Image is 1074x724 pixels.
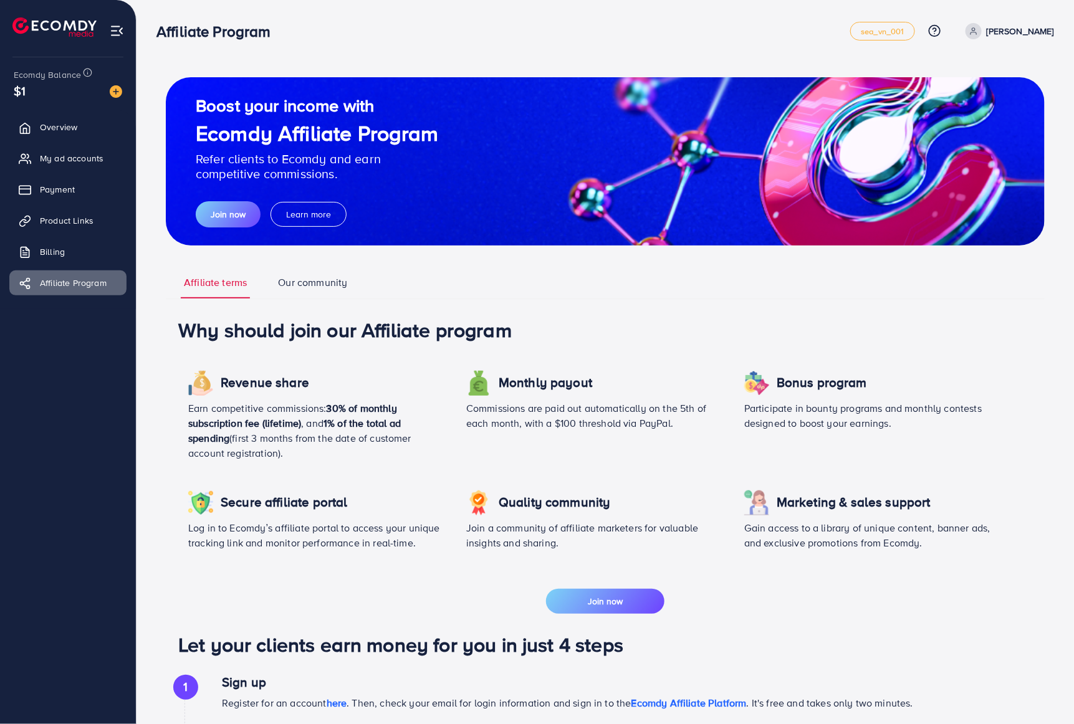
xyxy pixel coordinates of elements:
[166,77,1045,245] img: guide
[777,375,867,391] h4: Bonus program
[466,371,491,396] img: icon revenue share
[1021,668,1065,715] iframe: Chat
[588,595,623,607] span: Join now
[961,23,1054,39] a: [PERSON_NAME]
[744,520,1002,550] p: Gain access to a library of unique content, banner ads, and exclusive promotions from Ecomdy.
[14,82,26,100] span: $1
[188,416,401,445] span: 1% of the total ad spending
[196,166,439,181] p: competitive commissions.
[211,208,246,221] span: Join now
[110,85,122,98] img: image
[987,24,1054,39] p: [PERSON_NAME]
[9,208,127,233] a: Product Links
[466,401,724,431] p: Commissions are paid out automatically on the 5th of each month, with a $100 threshold via PayPal.
[40,277,107,289] span: Affiliate Program
[466,520,724,550] p: Join a community of affiliate marketers for valuable insights and sharing.
[173,675,198,700] div: 1
[221,495,348,510] h4: Secure affiliate portal
[110,24,124,38] img: menu
[178,318,1032,341] h1: Why should join our Affiliate program
[196,121,439,146] h1: Ecomdy Affiliate Program
[744,490,769,515] img: icon revenue share
[850,22,915,40] a: sea_vn_001
[156,22,281,40] h3: Affiliate Program
[178,632,1032,656] h1: Let your clients earn money for you in just 4 steps
[9,239,127,264] a: Billing
[271,202,347,227] button: Learn more
[222,675,1014,690] h4: Sign up
[631,696,747,710] span: Ecomdy Affiliate Platform
[744,401,1002,431] p: Participate in bounty programs and monthly contests designed to boost your earnings.
[327,696,347,710] span: here
[40,245,65,258] span: Billing
[181,275,250,298] a: Affiliate terms
[9,146,127,171] a: My ad accounts
[546,589,664,614] button: Join now
[196,151,439,166] p: Refer clients to Ecomdy and earn
[196,201,261,227] button: Join now
[301,416,324,430] span: , and
[40,183,75,196] span: Payment
[9,115,127,140] a: Overview
[275,275,350,298] a: Our community
[861,27,904,36] span: sea_vn_001
[40,214,93,227] span: Product Links
[9,177,127,202] a: Payment
[744,371,769,396] img: icon revenue share
[40,152,103,164] span: My ad accounts
[12,17,97,37] img: logo
[9,270,127,295] a: Affiliate Program
[40,121,77,133] span: Overview
[188,490,213,515] img: icon revenue share
[14,69,81,81] span: Ecomdy Balance
[188,371,213,396] img: icon revenue share
[466,490,491,515] img: icon revenue share
[188,401,446,460] p: Earn competitive commissions: (first 3 months from the date of customer account registration).
[188,401,397,430] span: 30% of monthly subscription fee (lifetime)
[499,375,592,391] h4: Monthly payout
[188,520,446,550] p: Log in to Ecomdy’s affiliate portal to access your unique tracking link and monitor performance i...
[777,495,931,510] h4: Marketing & sales support
[222,695,1014,710] p: Register for an account . Then, check your email for login information and sign in to the . It's ...
[196,95,439,116] h2: Boost your income with
[221,375,309,391] h4: Revenue share
[499,495,611,510] h4: Quality community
